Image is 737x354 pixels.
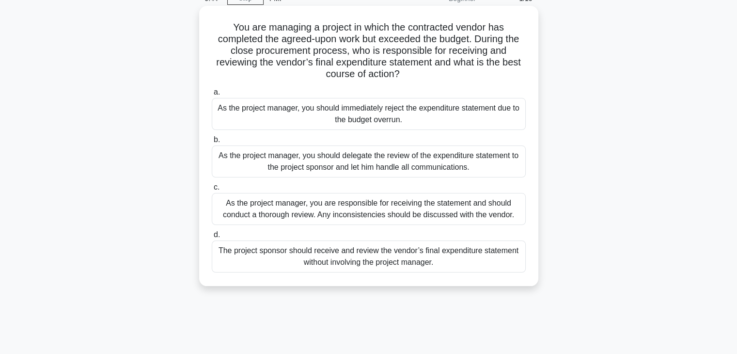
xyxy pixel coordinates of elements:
[212,98,526,130] div: As the project manager, you should immediately reject the expenditure statement due to the budget...
[214,88,220,96] span: a.
[214,183,220,191] span: c.
[214,135,220,144] span: b.
[212,145,526,177] div: As the project manager, you should delegate the review of the expenditure statement to the projec...
[212,241,526,273] div: The project sponsor should receive and review the vendor’s final expenditure statement without in...
[212,193,526,225] div: As the project manager, you are responsible for receiving the statement and should conduct a thor...
[214,230,220,239] span: d.
[211,21,527,80] h5: You are managing a project in which the contracted vendor has completed the agreed-upon work but ...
